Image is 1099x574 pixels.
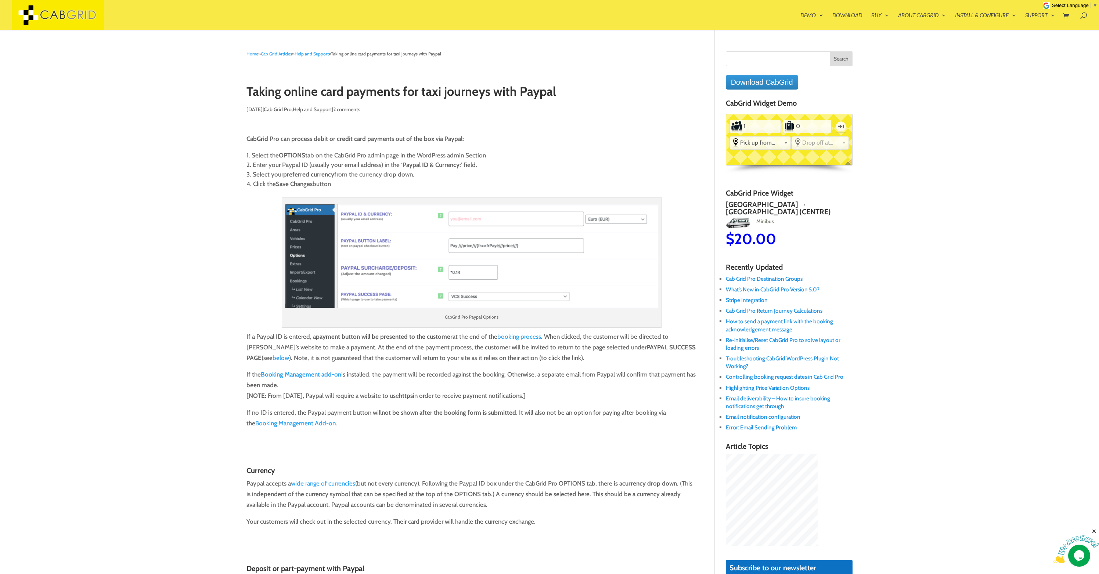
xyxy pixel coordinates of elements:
[246,85,696,102] h1: Taking online card payments for taxi journeys with Paypal
[898,12,946,30] a: About CabGrid
[246,106,263,113] span: [DATE]
[726,337,840,351] a: Re-initialise/Reset CabGrid Pro to solve layout or loading errors
[719,218,742,225] span: Minibus
[726,275,803,282] a: Cab Grid Pro Destination Groups
[1052,3,1089,8] span: Select Language
[726,384,810,391] a: Highlighting Price Variation Options
[955,12,1016,30] a: Install & Configure
[333,106,360,113] a: 2 comments
[295,51,329,57] a: Help and Support
[871,12,889,30] a: Buy
[12,10,104,18] a: CabGrid Taxi Plugin
[795,120,819,132] input: Number of Suitcases
[1025,12,1055,30] a: Support
[833,117,848,135] label: One-way
[726,318,833,333] a: How to send a payment link with the booking acknowledgement message
[726,286,819,293] a: What’s New in CabGrid Pro Version 5.0?
[832,12,862,30] a: Download
[276,180,313,188] strong: Save Changes
[1053,528,1099,563] iframe: chat widget
[285,204,658,308] img: CabGrid Pro Paypal Options
[726,413,800,420] a: Email notification configuration
[821,230,829,248] span: $
[246,104,696,120] p: | , |
[800,12,823,30] a: Demo
[726,307,822,314] a: Cab Grid Pro Return Journey Calculations
[246,170,696,179] li: Select your from the currency drop down.
[279,152,305,159] strong: OPTIONS
[726,99,853,111] h4: CabGrid Widget Demo
[726,395,830,410] a: Email deliverability – How to insure booking notifications get through
[783,120,795,132] label: Number of Suitcases
[726,297,768,304] a: Stripe Integration
[743,120,768,132] input: Number of Passengers
[246,478,696,516] p: Paypal accepts a (but not every currency). Following the Paypal ID box under the CabGrid Pro OPTI...
[246,179,696,189] li: Click the button
[694,201,821,215] h2: [GEOGRAPHIC_DATA] → [GEOGRAPHIC_DATA]
[246,466,696,478] h3: Currency
[261,51,292,57] a: Cab Grid Articles
[246,135,464,142] strong: CabGrid Pro can process debit or credit card payments out of the box via Paypal:
[285,303,658,310] a: CabGrid Pro Paypal Options
[246,331,696,370] p: If a Paypal ID is entered, a at the end of the . When clicked, the customer will be directed to [...
[293,106,332,113] a: Help and Support
[285,312,658,324] p: CabGrid Pro Paypal Options
[316,333,453,340] strong: payment button will be presented to the customer
[246,369,696,407] p: If the is installed, the payment will be recorded against the booking. Otherwise, a separate emai...
[802,139,839,146] span: Drop off at...
[246,51,258,57] a: Home
[264,106,292,113] a: Cab Grid Pro
[246,51,441,57] span: » » »
[726,442,853,454] h4: Article Topics
[726,355,839,370] a: Troubleshooting CabGrid WordPress Plugin Not Working?
[291,480,355,487] a: wide range of currencies
[1091,3,1091,8] span: ​
[1052,3,1098,8] a: Select Language​
[730,120,743,132] label: Number of Passengers
[246,344,696,362] strong: PAYPAL SUCCESS PAGE
[382,409,516,416] strong: not be shown after the booking form is submitted
[726,189,853,201] h4: CabGrid Price Widget
[821,201,947,246] a: [GEOGRAPHIC_DATA] → [GEOGRAPHIC_DATA]MinibusMinibus$41.00
[821,201,947,215] h2: [GEOGRAPHIC_DATA] → [GEOGRAPHIC_DATA]
[726,373,843,380] a: Controlling booking request dates in Cab Grid Pro
[821,217,845,229] img: Minibus
[403,161,460,168] strong: Paypal ID & Currency
[726,424,797,431] a: Error: Email Sending Problem
[399,392,413,399] strong: https
[730,137,790,148] div: Select the place the starting address falls within
[726,75,798,90] a: Download CabGrid
[283,171,334,178] strong: preferred currency
[246,407,696,435] p: If no ID is entered, the Paypal payment button will . It will also not be an option for paying af...
[846,218,869,225] span: Minibus
[497,333,541,340] a: booking process
[1093,3,1098,8] span: ▼
[842,157,857,172] span: English
[255,419,336,427] a: Booking Management Add-on
[829,230,868,248] span: 41.00
[830,51,853,66] input: Search
[792,137,848,148] div: Select the place the destination address is within
[331,51,441,57] span: Taking online card payments for taxi journeys with Paypal
[273,354,289,362] a: below
[261,371,341,378] a: Booking Management add-on
[702,230,741,248] span: 41.00
[249,392,265,399] strong: NOTE
[246,160,696,170] li: Enter your Paypal ID (usually your email address) in the ‘ :’ field.
[246,516,696,533] p: Your customers will check out in the selected currency. Their card provider will handle the curre...
[726,263,853,275] h4: Recently Updated
[246,150,696,160] li: Select the tab on the CabGrid Pro admin page in the WordPress admin Section
[694,201,821,246] a: [GEOGRAPHIC_DATA] → [GEOGRAPHIC_DATA]Minibus41.00
[622,480,677,487] strong: currency drop down
[740,139,781,146] span: Pick up from...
